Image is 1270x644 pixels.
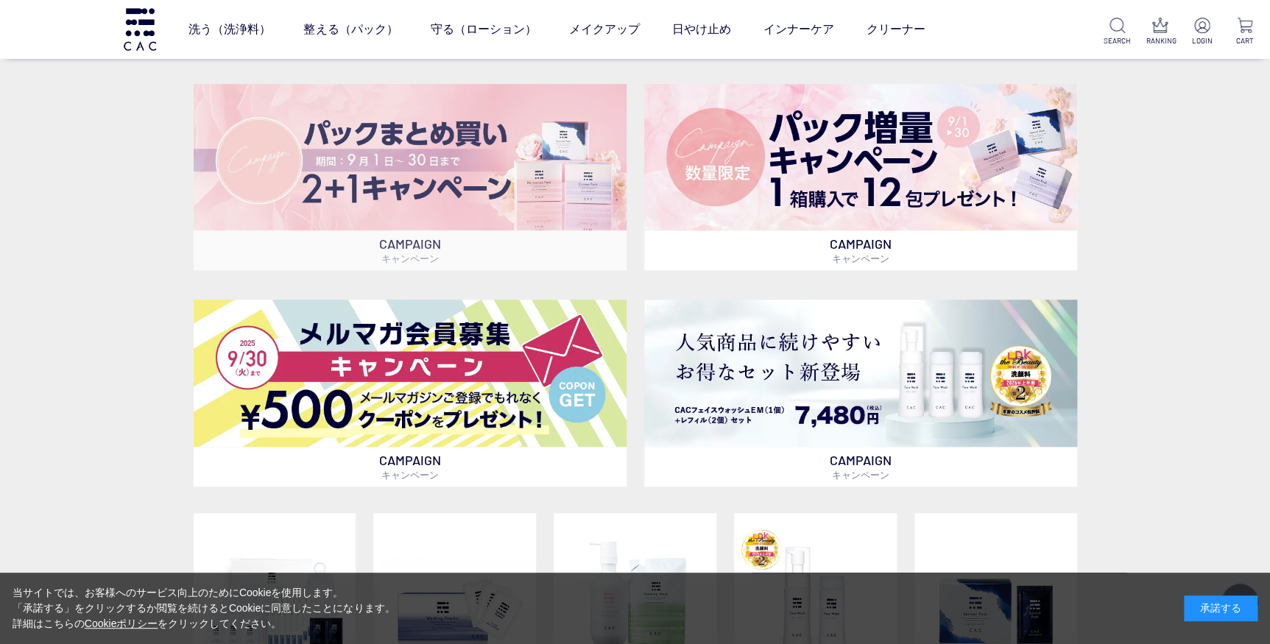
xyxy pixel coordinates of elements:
p: CAMPAIGN [644,230,1077,270]
p: CART [1231,35,1258,46]
a: Cookieポリシー [85,618,158,629]
a: インナーケア [763,9,833,50]
p: RANKING [1146,35,1174,46]
img: メルマガ会員募集 [194,300,627,446]
a: パックキャンペーン2+1 パックキャンペーン2+1 CAMPAIGNキャンペーン [194,84,627,270]
img: パック増量キャンペーン [644,84,1077,230]
img: logo [121,8,158,50]
img: パックキャンペーン2+1 [194,84,627,230]
span: キャンペーン [832,252,889,264]
div: 当サイトでは、お客様へのサービス向上のためにCookieを使用します。 「承諾する」をクリックするか閲覧を続けるとCookieに同意したことになります。 詳細はこちらの をクリックしてください。 [13,585,395,631]
p: CAMPAIGN [194,230,627,270]
p: CAMPAIGN [644,447,1077,486]
span: キャンペーン [381,469,439,481]
a: メイクアップ [568,9,639,50]
span: キャンペーン [381,252,439,264]
a: パック増量キャンペーン パック増量キャンペーン CAMPAIGNキャンペーン [644,84,1077,270]
a: 日やけ止め [671,9,730,50]
a: 洗う（洗浄料） [188,9,271,50]
a: RANKING [1146,18,1174,46]
a: フェイスウォッシュ＋レフィル2個セット フェイスウォッシュ＋レフィル2個セット CAMPAIGNキャンペーン [644,300,1077,486]
p: SEARCH [1104,35,1131,46]
div: 承諾する [1184,595,1257,621]
p: LOGIN [1188,35,1216,46]
img: フェイスウォッシュ＋レフィル2個セット [644,300,1077,446]
a: 整える（パック） [303,9,398,50]
a: メルマガ会員募集 メルマガ会員募集 CAMPAIGNキャンペーン [194,300,627,486]
a: クリーナー [866,9,925,50]
a: CART [1231,18,1258,46]
p: CAMPAIGN [194,447,627,486]
span: キャンペーン [832,469,889,481]
a: LOGIN [1188,18,1216,46]
a: SEARCH [1104,18,1131,46]
a: 守る（ローション） [430,9,536,50]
